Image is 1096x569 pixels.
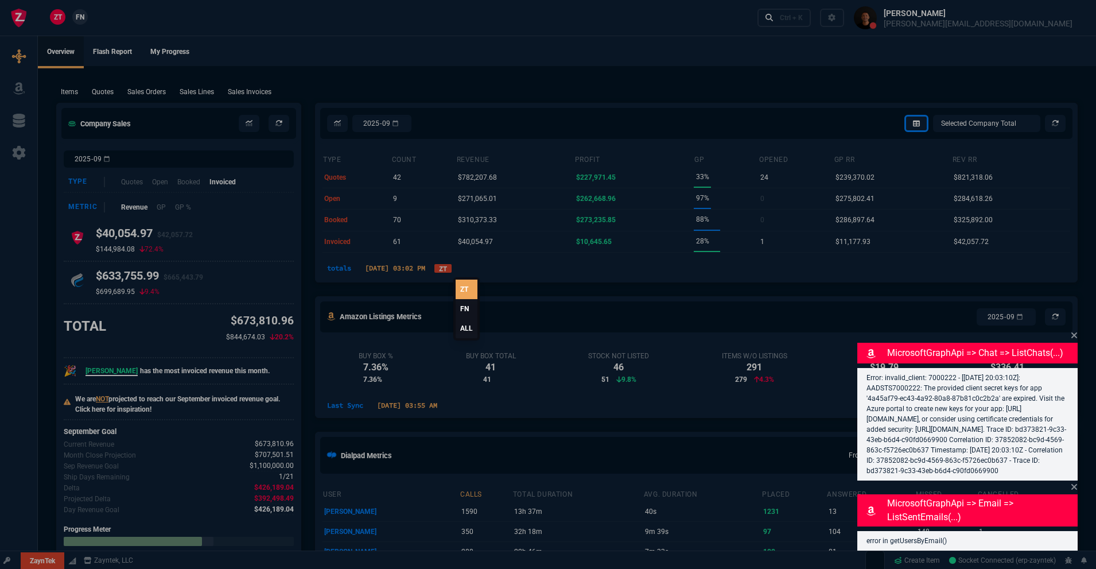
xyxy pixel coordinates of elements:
[456,319,477,338] a: ALL
[456,280,477,299] a: ZT
[887,346,1075,360] p: MicrosoftGraphApi => chat => listChats(...)
[456,299,477,319] a: FN
[887,497,1075,524] p: MicrosoftGraphApi => email => listSentEmails(...)
[866,536,1068,546] p: error in getUsersByEmail()
[866,373,1068,476] p: Error: invalid_client: 7000222 - [[DATE] 20:03:10Z]: AADSTS7000222: The provided client secret ke...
